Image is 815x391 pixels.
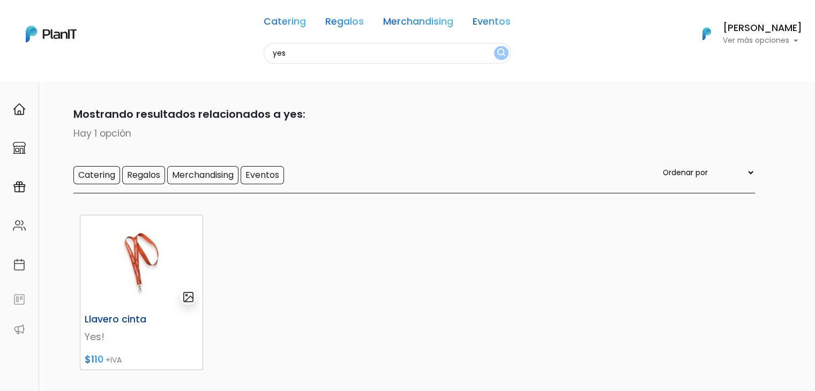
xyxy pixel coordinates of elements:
[383,17,453,30] a: Merchandising
[13,323,26,336] img: partners-52edf745621dab592f3b2c58e3bca9d71375a7ef29c3b500c9f145b62cc070d4.svg
[167,166,238,184] input: Merchandising
[241,166,284,184] input: Eventos
[13,181,26,193] img: campaigns-02234683943229c281be62815700db0a1741e53638e28bf9629b52c665b00959.svg
[55,10,154,31] div: ¿Necesitás ayuda?
[13,219,26,232] img: people-662611757002400ad9ed0e3c099ab2801c6687ba6c219adb57efc949bc21e19d.svg
[264,43,511,64] input: Buscá regalos, desayunos, y más
[106,355,122,365] span: +IVA
[182,291,195,303] img: gallery-light
[264,17,306,30] a: Catering
[85,330,198,344] p: Yes!
[26,26,77,42] img: PlanIt Logo
[73,166,120,184] input: Catering
[689,20,802,48] button: PlanIt Logo [PERSON_NAME] Ver más opciones
[85,353,103,366] span: $110
[80,215,203,370] a: gallery-light Llavero cinta Yes! $110 +IVA
[13,141,26,154] img: marketplace-4ceaa7011d94191e9ded77b95e3339b90024bf715f7c57f8cf31f2d8c509eaba.svg
[61,106,755,122] p: Mostrando resultados relacionados a yes:
[473,17,511,30] a: Eventos
[723,37,802,44] p: Ver más opciones
[695,22,719,46] img: PlanIt Logo
[497,48,505,58] img: search_button-432b6d5273f82d61273b3651a40e1bd1b912527efae98b1b7a1b2c0702e16a8d.svg
[325,17,364,30] a: Regalos
[13,293,26,306] img: feedback-78b5a0c8f98aac82b08bfc38622c3050aee476f2c9584af64705fc4e61158814.svg
[80,215,203,310] img: thumb_2000___2000-Photoroom-Photoroom__1_.jpg
[13,103,26,116] img: home-e721727adea9d79c4d83392d1f703f7f8bce08238fde08b1acbfd93340b81755.svg
[723,24,802,33] h6: [PERSON_NAME]
[13,258,26,271] img: calendar-87d922413cdce8b2cf7b7f5f62616a5cf9e4887200fb71536465627b3292af00.svg
[61,126,755,140] p: Hay 1 opción
[78,314,163,325] h6: Llavero cinta
[122,166,165,184] input: Regalos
